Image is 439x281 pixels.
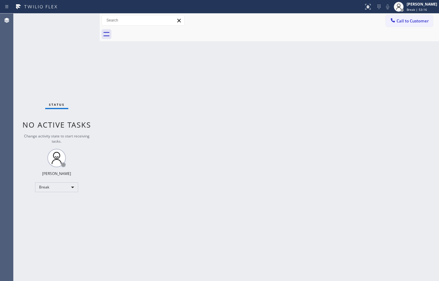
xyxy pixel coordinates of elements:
div: Break [35,182,78,192]
button: Mute [383,2,392,11]
div: [PERSON_NAME] [42,171,71,176]
span: Change activity state to start receiving tasks. [24,133,90,144]
span: Call to Customer [397,18,429,24]
div: [PERSON_NAME] [407,2,437,7]
button: Call to Customer [386,15,433,27]
span: No active tasks [22,120,91,130]
span: Break | 53:16 [407,7,427,12]
span: Status [49,102,65,107]
input: Search [102,15,184,25]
